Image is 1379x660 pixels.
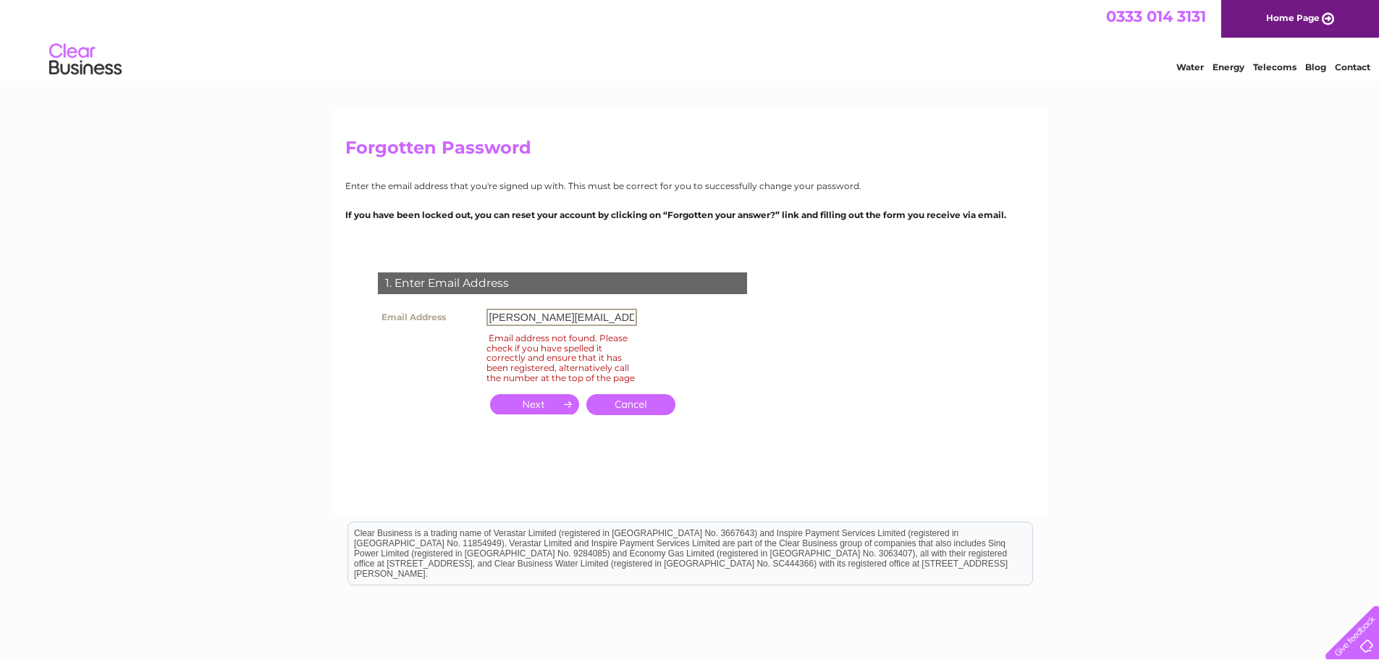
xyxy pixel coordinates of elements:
[378,272,747,294] div: 1. Enter Email Address
[1335,62,1370,72] a: Contact
[374,305,483,330] th: Email Address
[586,394,675,415] a: Cancel
[49,38,122,82] img: logo.png
[345,138,1034,165] h2: Forgotten Password
[345,179,1034,193] p: Enter the email address that you're signed up with. This must be correct for you to successfully ...
[486,330,637,385] div: Email address not found. Please check if you have spelled it correctly and ensure that it has bee...
[1305,62,1326,72] a: Blog
[1213,62,1244,72] a: Energy
[348,8,1032,70] div: Clear Business is a trading name of Verastar Limited (registered in [GEOGRAPHIC_DATA] No. 3667643...
[345,208,1034,222] p: If you have been locked out, you can reset your account by clicking on “Forgotten your answer?” l...
[1106,7,1206,25] a: 0333 014 3131
[1176,62,1204,72] a: Water
[1253,62,1296,72] a: Telecoms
